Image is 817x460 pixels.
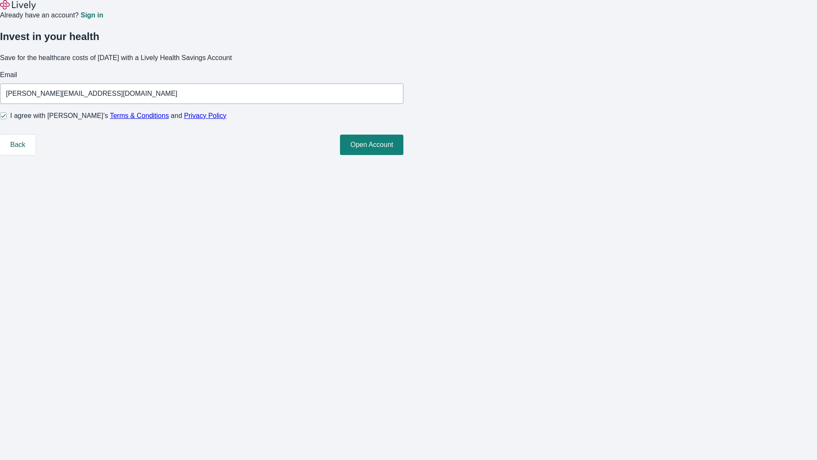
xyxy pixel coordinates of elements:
a: Sign in [80,12,103,19]
span: I agree with [PERSON_NAME]’s and [10,111,226,121]
button: Open Account [340,135,403,155]
a: Terms & Conditions [110,112,169,119]
a: Privacy Policy [184,112,227,119]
